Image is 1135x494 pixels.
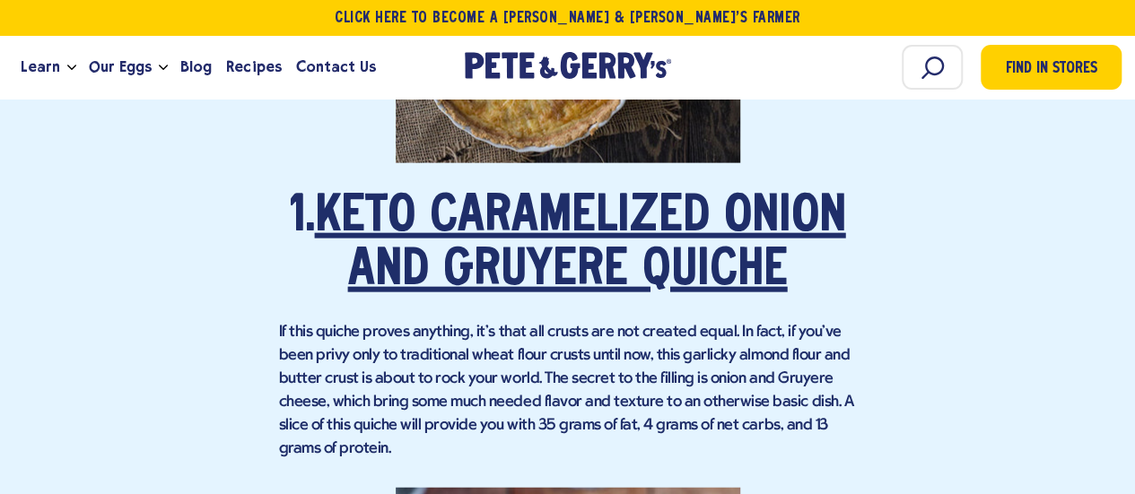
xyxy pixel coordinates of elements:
span: Our Eggs [89,56,152,78]
a: Keto Caramelized Onion and Gruyere Quiche [315,193,846,297]
a: Find in Stores [981,45,1122,90]
button: Open the dropdown menu for Our Eggs [159,65,168,71]
a: Blog [173,43,219,91]
p: If this quiche proves anything, it's that all crusts are not created equal. In fact, if you've be... [279,321,857,461]
a: Our Eggs [82,43,159,91]
a: Contact Us [289,43,383,91]
button: Open the dropdown menu for Learn [67,65,76,71]
a: Recipes [219,43,288,91]
span: Recipes [226,56,281,78]
span: Find in Stores [1006,57,1097,82]
h2: 1. [279,190,857,298]
a: Learn [13,43,67,91]
span: Blog [180,56,212,78]
span: Contact Us [296,56,376,78]
input: Search [902,45,963,90]
span: Learn [21,56,60,78]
